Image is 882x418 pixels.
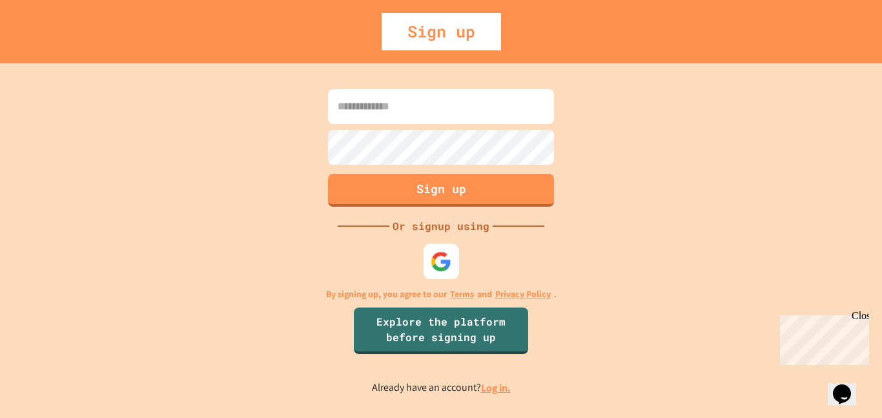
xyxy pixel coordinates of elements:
iframe: chat widget [775,310,869,365]
p: Already have an account? [372,380,511,396]
a: Privacy Policy [495,287,551,301]
img: google-icon.svg [431,251,452,272]
div: Sign up [382,13,501,50]
a: Terms [450,287,474,301]
div: Or signup using [389,218,493,234]
a: Log in. [481,381,511,395]
a: Explore the platform before signing up [354,308,528,354]
p: By signing up, you agree to our and . [326,287,557,301]
iframe: chat widget [828,366,869,405]
button: Sign up [328,174,554,207]
div: Chat with us now!Close [5,5,89,82]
